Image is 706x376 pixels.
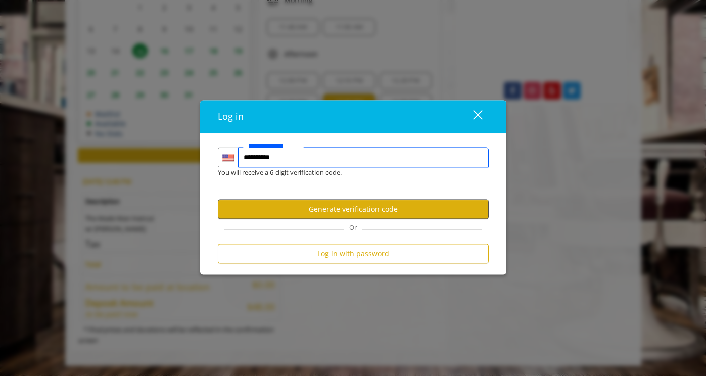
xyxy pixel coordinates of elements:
span: Or [344,223,362,232]
button: close dialog [454,106,489,127]
button: Generate verification code [218,199,489,219]
span: Log in [218,111,244,123]
button: Log in with password [218,244,489,264]
div: Country [218,148,238,168]
div: close dialog [461,109,482,124]
div: You will receive a 6-digit verification code. [210,168,481,178]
